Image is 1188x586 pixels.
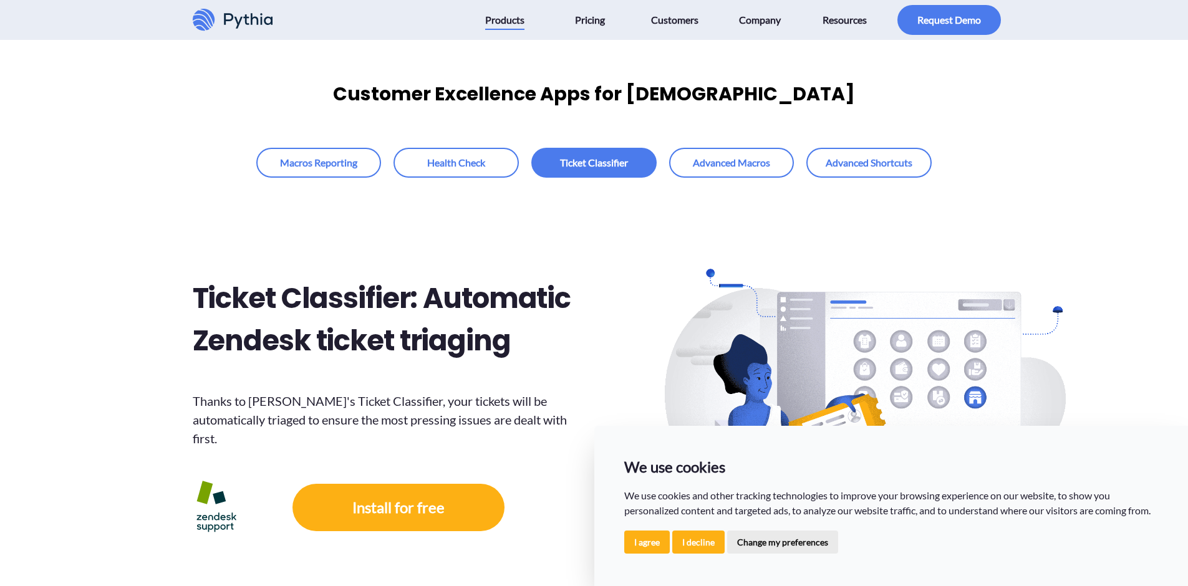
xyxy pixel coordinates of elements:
[575,10,605,30] span: Pricing
[624,488,1159,518] p: We use cookies and other tracking technologies to improve your browsing experience on our website...
[601,230,1121,585] img: Ticket Classifier
[739,10,781,30] span: Company
[727,531,838,554] button: Change my preferences
[651,10,698,30] span: Customers
[193,277,583,362] h2: Ticket Classifier: Automatic Zendesk ticket triaging
[485,10,524,30] span: Products
[624,456,1159,478] p: We use cookies
[823,10,867,30] span: Resources
[672,531,725,554] button: I decline
[193,391,583,448] h3: Thanks to [PERSON_NAME]'s Ticket Classifier, your tickets will be automatically triaged to ensure...
[624,531,670,554] button: I agree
